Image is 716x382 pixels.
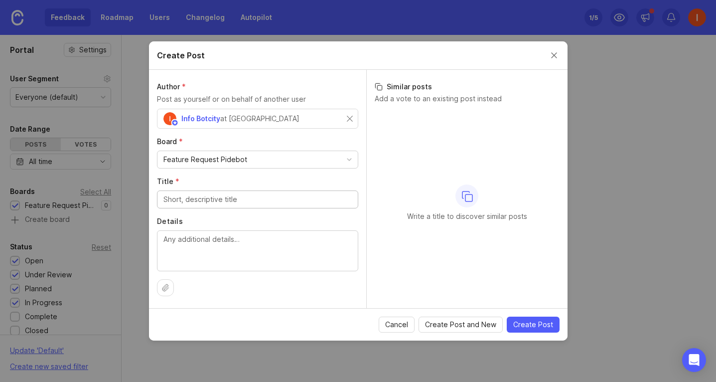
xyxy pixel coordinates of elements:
button: Close create post modal [549,50,560,61]
h2: Create Post [157,49,205,61]
h3: Similar posts [375,82,560,92]
label: Details [157,216,358,226]
p: Post as yourself or on behalf of another user [157,94,358,105]
input: Short, descriptive title [163,194,352,205]
img: Info Botcity [163,112,176,125]
span: Board (required) [157,137,183,146]
span: Author (required) [157,82,186,91]
button: Create Post and New [419,317,503,333]
span: Create Post [513,320,553,330]
button: Create Post [507,317,560,333]
span: Cancel [385,320,408,330]
p: Add a vote to an existing post instead [375,94,560,104]
p: Write a title to discover similar posts [407,211,527,221]
button: Cancel [379,317,415,333]
img: member badge [171,119,178,127]
span: Create Post and New [425,320,496,330]
span: Info Botcity [181,114,220,123]
div: Feature Request Pidebot [163,154,247,165]
span: Title (required) [157,177,179,186]
div: Open Intercom Messenger [682,348,706,372]
div: at [GEOGRAPHIC_DATA] [220,113,299,124]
